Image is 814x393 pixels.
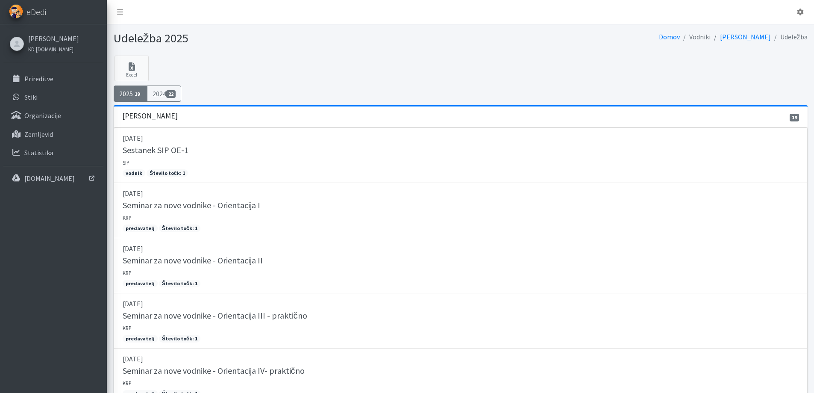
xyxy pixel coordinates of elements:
[147,169,188,177] span: Število točk: 1
[123,214,132,221] small: KRP
[123,133,799,143] p: [DATE]
[9,4,23,18] img: eDedi
[114,31,458,46] h1: Udeležba 2025
[115,56,149,81] a: Excel
[771,31,808,43] li: Udeležba
[159,225,200,232] span: Število točk: 1
[28,44,79,54] a: KD [DOMAIN_NAME]
[28,46,73,53] small: KD [DOMAIN_NAME]
[123,145,188,155] h5: Sestanek SIP OE-1
[123,255,263,266] h5: Seminar za nove vodnike - Orientacija II
[123,335,158,343] span: predavatelj
[123,298,799,309] p: [DATE]
[3,170,103,187] a: [DOMAIN_NAME]
[3,107,103,124] a: Organizacije
[24,93,38,101] p: Stiki
[790,114,799,121] span: 19
[123,225,158,232] span: predavatelj
[159,280,200,287] span: Število točk: 1
[24,111,61,120] p: Organizacije
[123,159,129,166] small: SIP
[720,33,771,41] a: [PERSON_NAME]
[24,174,75,183] p: [DOMAIN_NAME]
[123,200,260,210] h5: Seminar za nove vodnike - Orientacija I
[114,293,808,349] a: [DATE] Seminar za nove vodnike - Orientacija III - praktično KRP predavatelj Število točk: 1
[3,89,103,106] a: Stiki
[123,366,305,376] h5: Seminar za nove vodnike - Orientacija IV- praktično
[26,6,46,18] span: eDedi
[123,243,799,254] p: [DATE]
[3,144,103,161] a: Statistika
[133,90,142,98] span: 19
[147,86,181,102] a: 202422
[122,112,178,121] h3: [PERSON_NAME]
[28,33,79,44] a: [PERSON_NAME]
[24,148,53,157] p: Statistika
[3,126,103,143] a: Zemljevid
[114,127,808,183] a: [DATE] Sestanek SIP OE-1 SIP vodnik Število točk: 1
[123,354,799,364] p: [DATE]
[24,74,53,83] p: Prireditve
[123,380,132,387] small: KRP
[114,183,808,238] a: [DATE] Seminar za nove vodnike - Orientacija I KRP predavatelj Število točk: 1
[123,169,145,177] span: vodnik
[123,325,132,331] small: KRP
[123,310,307,321] h5: Seminar za nove vodnike - Orientacija III - praktično
[123,188,799,198] p: [DATE]
[24,130,53,139] p: Zemljevid
[159,335,200,343] span: Število točk: 1
[680,31,711,43] li: Vodniki
[114,86,148,102] a: 202519
[114,238,808,293] a: [DATE] Seminar za nove vodnike - Orientacija II KRP predavatelj Število točk: 1
[659,33,680,41] a: Domov
[3,70,103,87] a: Prireditve
[123,280,158,287] span: predavatelj
[166,90,176,98] span: 22
[123,269,132,276] small: KRP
